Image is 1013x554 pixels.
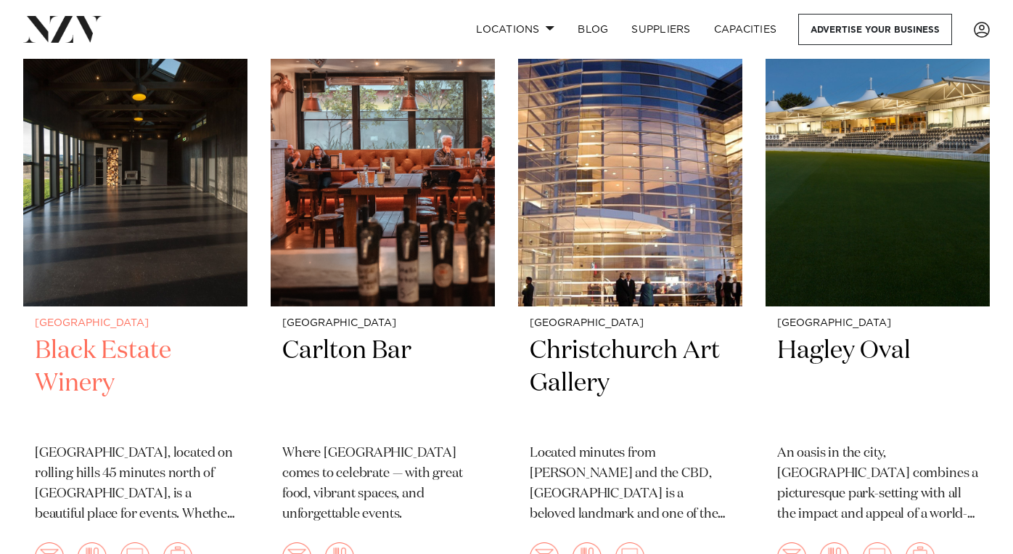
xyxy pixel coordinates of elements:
[702,14,789,45] a: Capacities
[530,444,731,525] p: Located minutes from [PERSON_NAME] and the CBD, [GEOGRAPHIC_DATA] is a beloved landmark and one o...
[282,444,483,525] p: Where [GEOGRAPHIC_DATA] comes to celebrate — with great food, vibrant spaces, and unforgettable e...
[282,318,483,329] small: [GEOGRAPHIC_DATA]
[777,444,978,525] p: An oasis in the city, [GEOGRAPHIC_DATA] combines a picturesque park-setting with all the impact a...
[530,318,731,329] small: [GEOGRAPHIC_DATA]
[464,14,566,45] a: Locations
[620,14,702,45] a: SUPPLIERS
[566,14,620,45] a: BLOG
[798,14,952,45] a: Advertise your business
[777,335,978,433] h2: Hagley Oval
[35,318,236,329] small: [GEOGRAPHIC_DATA]
[530,335,731,433] h2: Christchurch Art Gallery
[35,444,236,525] p: [GEOGRAPHIC_DATA], located on rolling hills 45 minutes north of [GEOGRAPHIC_DATA], is a beautiful...
[282,335,483,433] h2: Carlton Bar
[35,335,236,433] h2: Black Estate Winery
[23,16,102,42] img: nzv-logo.png
[777,318,978,329] small: [GEOGRAPHIC_DATA]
